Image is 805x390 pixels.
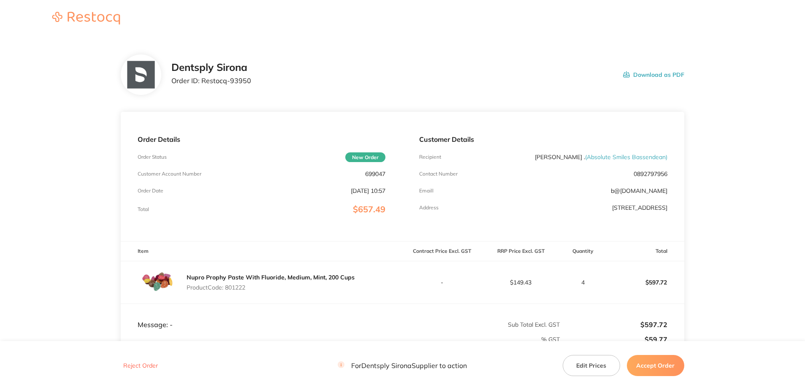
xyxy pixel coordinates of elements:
p: Customer Details [419,135,667,143]
td: Message: - [121,303,402,329]
p: $149.43 [482,279,560,286]
span: New Order [345,152,385,162]
h2: Dentsply Sirona [171,62,251,73]
p: Recipient [419,154,441,160]
p: 4 [561,279,605,286]
th: Contract Price Excl. GST [402,241,481,261]
th: Total [605,241,684,261]
a: b@[DOMAIN_NAME] [611,187,667,195]
button: Download as PDF [623,62,684,88]
p: 0892797956 [634,171,667,177]
p: Address [419,205,439,211]
a: Restocq logo [44,12,128,26]
p: $597.72 [606,272,684,292]
p: [DATE] 10:57 [351,187,385,194]
p: % GST [121,336,560,343]
p: 699047 [365,171,385,177]
p: Product Code: 801222 [187,284,355,291]
p: [STREET_ADDRESS] [612,204,667,211]
span: $657.49 [353,204,385,214]
p: Order ID: Restocq- 93950 [171,77,251,84]
th: RRP Price Excl. GST [481,241,560,261]
p: Customer Account Number [138,171,201,177]
button: Accept Order [627,355,684,376]
p: For Dentsply Sirona Supplier to action [338,362,467,370]
button: Edit Prices [563,355,620,376]
p: $597.72 [561,321,667,328]
p: Order Details [138,135,385,143]
img: NTllNzd2NQ [127,61,154,89]
p: $59.77 [561,336,667,343]
th: Quantity [560,241,605,261]
span: ( Absolute Smiles Bassendean ) [585,153,667,161]
th: Item [121,241,402,261]
p: [PERSON_NAME] . [535,154,667,160]
p: Order Status [138,154,167,160]
a: Nupro Prophy Paste With Fluoride, Medium, Mint, 200 Cups [187,274,355,281]
button: Reject Order [121,362,160,370]
p: - [403,279,481,286]
p: Emaill [419,188,434,194]
p: Total [138,206,149,212]
p: Contact Number [419,171,458,177]
img: MGJobnFnag [138,261,180,303]
img: Restocq logo [44,12,128,24]
p: Sub Total Excl. GST [403,321,560,328]
p: Order Date [138,188,163,194]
